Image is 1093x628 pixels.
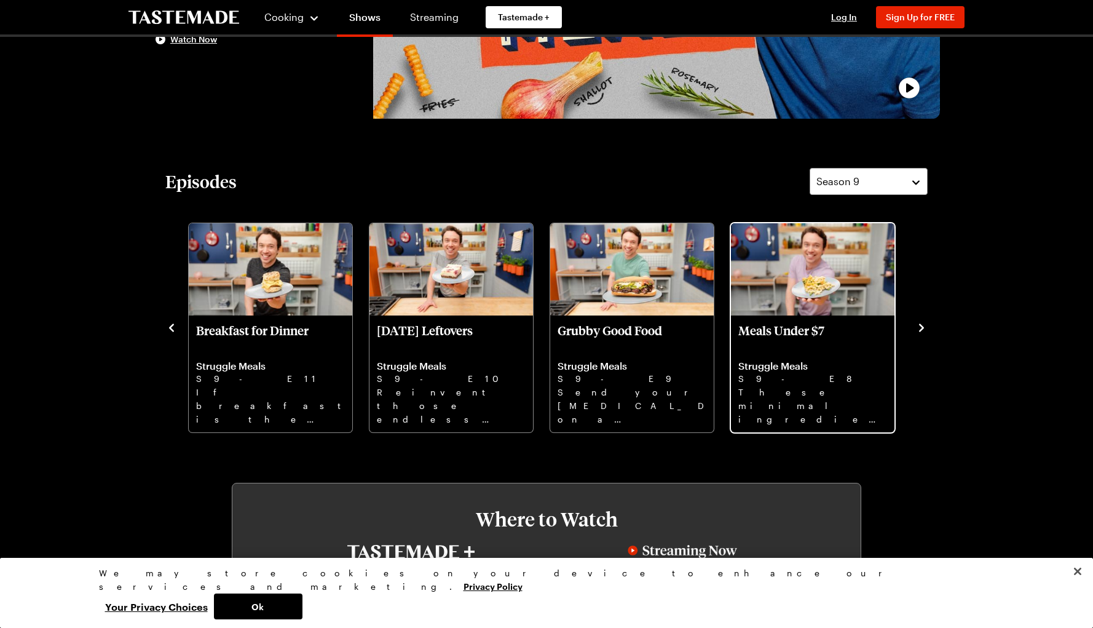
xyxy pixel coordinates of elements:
[187,220,368,434] div: 2 / 12
[549,220,730,434] div: 4 / 12
[99,594,214,619] button: Your Privacy Choices
[731,223,894,316] img: Meals Under $7
[99,566,984,594] div: We may store cookies on your device to enhance our services and marketing.
[816,174,859,189] span: Season 9
[738,323,887,425] a: Meals Under $7
[196,386,345,425] p: If breakfast is the most important meal of the day, why not eat it for dinner too?
[264,11,304,23] span: Cooking
[377,372,526,386] p: S9 - E10
[486,6,562,28] a: Tastemade +
[165,170,237,193] h2: Episodes
[264,2,320,32] button: Cooking
[558,323,706,352] p: Grubby Good Food
[368,220,549,434] div: 3 / 12
[738,372,887,386] p: S9 - E8
[369,223,533,432] div: Thanksgiving Leftovers
[196,372,345,386] p: S9 - E11
[558,323,706,425] a: Grubby Good Food
[738,386,887,425] p: These minimal ingredient recipes are the keys to creating filling, flavorful meals for 4 people f...
[189,223,352,432] div: Breakfast for Dinner
[550,223,714,316] img: Grubby Good Food
[337,2,393,37] a: Shows
[99,566,984,619] div: Privacy
[810,168,928,195] button: Season 9
[876,6,965,28] button: Sign Up for FREE
[196,323,345,352] p: Breakfast for Dinner
[831,12,857,22] span: Log In
[1064,558,1091,585] button: Close
[886,12,955,22] span: Sign Up for FREE
[377,323,526,352] p: [DATE] Leftovers
[377,360,526,372] p: Struggle Meals
[128,10,239,25] a: To Tastemade Home Page
[558,386,706,425] p: Send your [MEDICAL_DATA] on a flavorful food tour without leaving the Struggle Kitchen.
[730,220,910,434] div: 5 / 12
[377,323,526,425] a: Thanksgiving Leftovers
[189,223,352,316] img: Breakfast for Dinner
[269,508,824,530] h3: Where to Watch
[628,545,737,558] img: Streaming
[731,223,894,432] div: Meals Under $7
[819,11,869,23] button: Log In
[214,594,302,619] button: Ok
[738,360,887,372] p: Struggle Meals
[558,360,706,372] p: Struggle Meals
[377,386,526,425] p: Reinvent those endless [DATE] leftovers with revamped dishes the family will love.
[558,372,706,386] p: S9 - E9
[915,319,928,334] button: navigate to next item
[170,33,217,46] span: Watch Now
[738,323,887,352] p: Meals Under $7
[498,11,550,23] span: Tastemade +
[196,360,345,372] p: Struggle Meals
[196,323,345,425] a: Breakfast for Dinner
[464,580,523,592] a: More information about your privacy, opens in a new tab
[165,319,178,334] button: navigate to previous item
[369,223,533,316] img: Thanksgiving Leftovers
[550,223,714,432] div: Grubby Good Food
[347,545,475,558] img: Tastemade+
